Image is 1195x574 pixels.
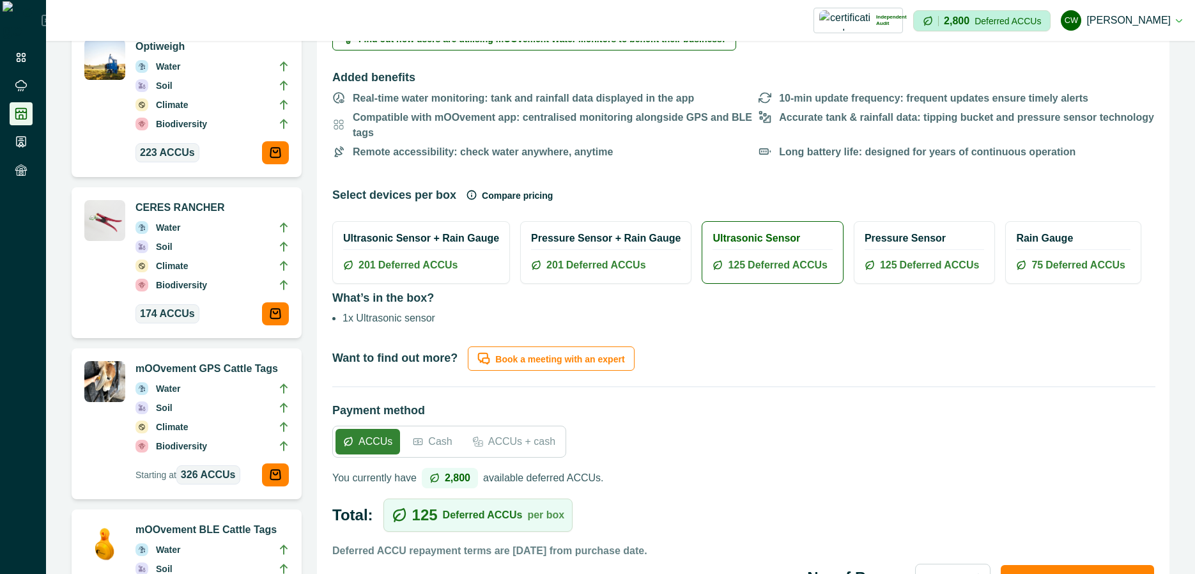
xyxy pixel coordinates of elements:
span: Deferred ACCUs [1045,258,1125,273]
img: Logo [3,1,42,40]
span: Deferred ACCUs [378,258,458,273]
p: Remote accessibility: check water anywhere, anytime [353,144,613,160]
h2: Pressure Sensor + Rain Gauge [531,232,681,244]
p: Biodiversity [156,278,207,292]
span: 125 [728,258,745,273]
h2: Ultrasonic Sensor + Rain Gauge [343,232,499,244]
p: Cash [428,434,452,449]
label: Total: [332,504,373,527]
p: Optiweigh [135,39,289,54]
p: Soil [156,240,173,254]
p: mOOvement BLE Cattle Tags [135,522,289,538]
p: Water [156,543,180,557]
p: 2,800 [445,470,470,486]
p: available deferred ACCUs. [483,470,604,486]
h2: Ultrasonic Sensor [713,232,832,244]
p: Independent Audit [876,14,907,27]
p: Water [156,221,180,235]
p: You currently have [332,470,417,486]
p: 10-min update frequency: frequent updates ensure timely alerts [779,91,1088,106]
span: 201 [546,258,564,273]
p: Water [156,382,180,396]
img: A CERES RANCHER APPLICATOR [84,200,125,241]
p: Compatible with mOOvement app: centralised monitoring alongside GPS and BLE tags [353,110,759,141]
span: 326 ACCUs [181,467,236,483]
span: 201 [358,258,376,273]
img: certification logo [819,10,871,31]
p: Starting at [135,465,240,485]
span: 125 [880,258,897,273]
h2: Rain Gauge [1016,232,1130,244]
span: 223 ACCUs [140,145,195,160]
img: A single CERES RANCH device [84,39,125,80]
span: 174 ACCUs [140,306,195,322]
p: Biodiversity [156,117,207,131]
p: Climate [156,98,189,112]
p: Accurate tank & rainfall data: tipping bucket and pressure sensor technology [779,110,1154,125]
span: Deferred ACCUs [566,258,646,273]
button: Book a meeting with an expert [468,346,634,371]
p: Want to find out more? [332,350,458,367]
h2: Added benefits [332,56,1154,90]
p: Deferred ACCUs [443,510,523,520]
p: Deferred ACCUs [975,16,1041,26]
p: ACCUs + cash [488,434,555,449]
button: certification logoIndependent Audit [813,8,903,33]
h2: Pressure Sensor [865,232,984,244]
p: ACCUs [358,434,392,449]
p: Soil [156,401,173,415]
p: Book a meeting with an expert [495,354,624,365]
p: Real-time water monitoring: tank and rainfall data displayed in the app [353,91,694,106]
p: CERES RANCHER [135,200,289,215]
p: 125 [412,504,438,527]
span: Find out how users are utilising mOOvement Water Monitors to benefit their business! [358,35,725,43]
span: Deferred ACCUs [748,258,828,273]
p: Climate [156,420,189,434]
span: Deferred ACCUs [900,258,980,273]
p: Water [156,59,180,74]
p: 2,800 [944,16,969,26]
button: Compare pricing [466,183,553,208]
p: mOOvement GPS Cattle Tags [135,361,289,376]
p: Biodiversity [156,439,207,453]
button: cadel watson[PERSON_NAME] [1061,5,1182,36]
p: Climate [156,259,189,273]
h2: Select devices per box [332,189,456,203]
h2: What’s in the box? [332,284,1154,311]
h2: Payment method [332,403,1154,426]
p: Long battery life: designed for years of continuous operation [779,144,1075,160]
p: Deferred ACCU repayment terms are [DATE] from purchase date. [332,543,647,559]
p: per box [527,510,564,520]
span: 75 [1031,258,1043,273]
p: Soil [156,79,173,93]
li: 1x Ultrasonic sensor [343,311,738,326]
